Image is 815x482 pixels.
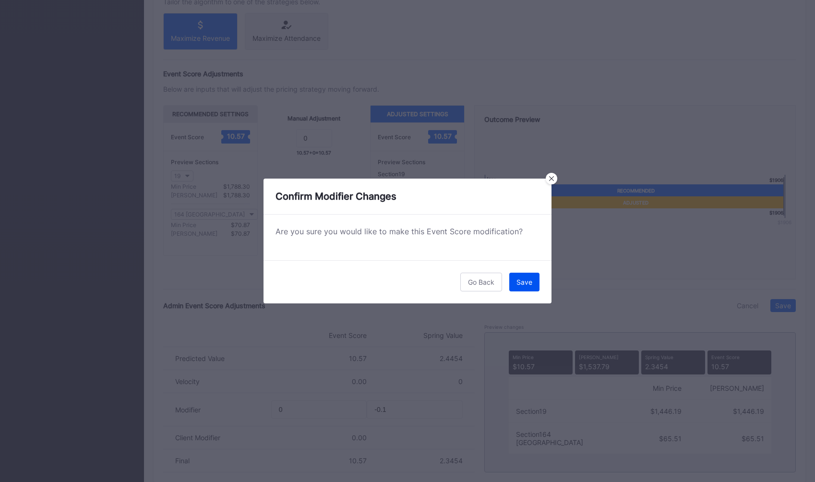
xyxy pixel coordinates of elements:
[460,273,502,291] button: Go Back
[509,273,539,291] button: Save
[264,179,551,215] div: Confirm Modifier Changes
[516,278,532,286] div: Save
[468,278,494,286] div: Go Back
[276,227,539,236] div: Are you sure you would like to make this Event Score modification?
